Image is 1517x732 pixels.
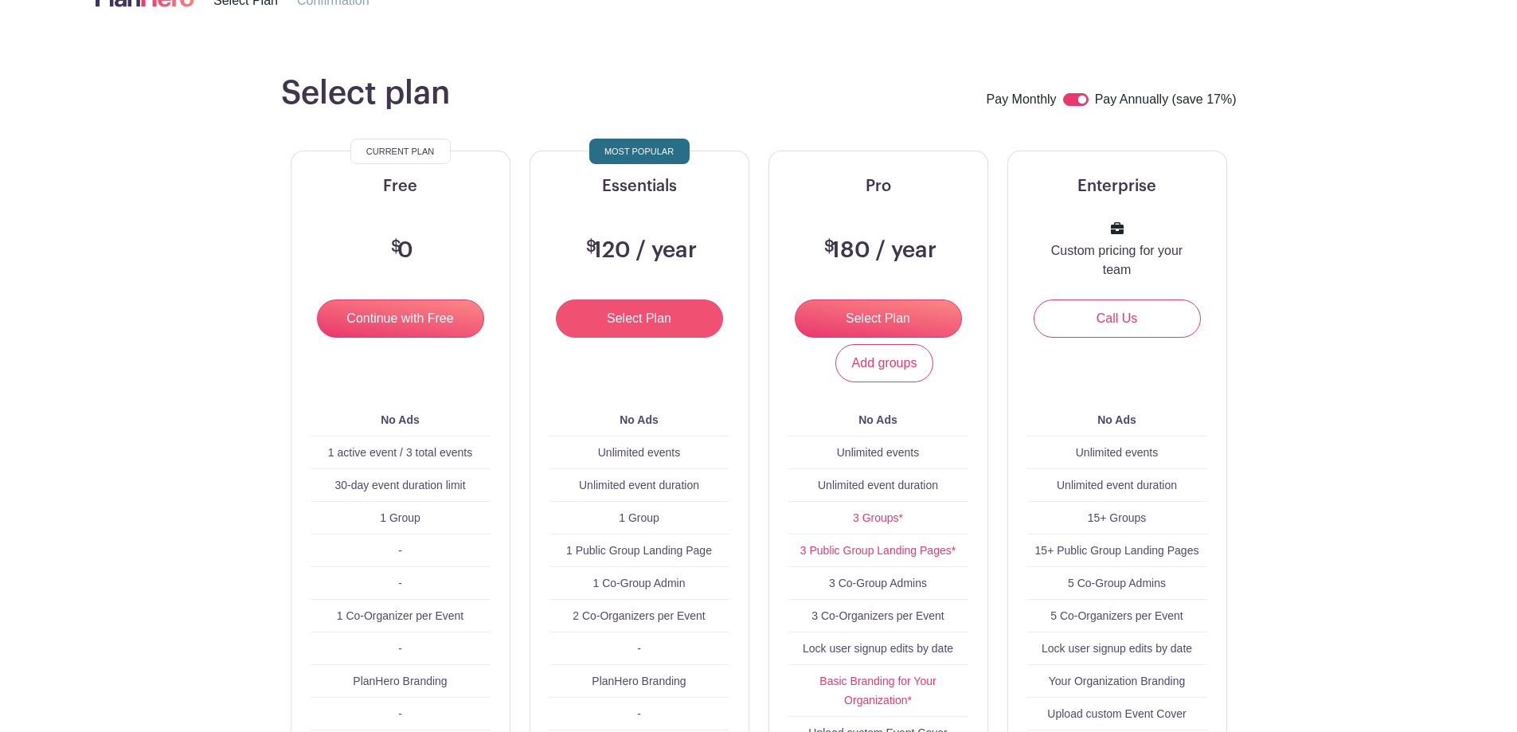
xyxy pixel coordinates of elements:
span: Unlimited events [837,446,920,459]
span: Unlimited event duration [579,479,699,491]
span: 5 Co-Organizers per Event [1050,609,1183,622]
span: Lock user signup edits by date [1042,642,1192,655]
span: 15+ Public Group Landing Pages [1035,544,1199,557]
span: $ [586,239,596,255]
a: 3 Public Group Landing Pages* [800,544,956,557]
span: PlanHero Branding [592,675,686,687]
span: 3 Co-Group Admins [829,577,927,589]
label: Pay Monthly [987,90,1057,111]
b: No Ads [381,413,419,426]
span: Current Plan [366,142,434,161]
h3: 0 [387,237,413,264]
label: Pay Annually (save 17%) [1095,90,1237,111]
span: Unlimited events [598,446,681,459]
h5: Enterprise [1027,177,1207,196]
span: - [398,642,402,655]
span: 1 active event / 3 total events [328,446,472,459]
h3: 120 / year [582,237,697,264]
span: 3 Co-Organizers per Event [811,609,944,622]
b: No Ads [1097,413,1136,426]
span: 15+ Groups [1088,511,1147,524]
span: 2 Co-Organizers per Event [573,609,706,622]
span: Unlimited event duration [1057,479,1177,491]
a: Add groups [835,344,934,382]
span: Unlimited events [1076,446,1159,459]
span: Most Popular [604,142,674,161]
input: Select Plan [795,299,962,338]
span: - [637,707,641,720]
span: Your Organization Branding [1049,675,1186,687]
span: 30-day event duration limit [334,479,465,491]
span: 1 Group [619,511,659,524]
span: - [398,544,402,557]
span: Upload custom Event Cover [1047,707,1186,720]
a: Basic Branding for Your Organization* [819,675,936,707]
h5: Free [311,177,491,196]
span: 1 Group [380,511,420,524]
span: - [637,642,641,655]
span: - [398,577,402,589]
a: 3 Groups* [853,511,903,524]
span: 1 Public Group Landing Page [566,544,712,557]
span: 1 Co-Organizer per Event [337,609,464,622]
span: Unlimited event duration [818,479,938,491]
h5: Essentials [549,177,729,196]
h1: Select plan [281,74,450,112]
b: No Ads [620,413,658,426]
a: Call Us [1034,299,1201,338]
span: 1 Co-Group Admin [593,577,686,589]
span: 5 Co-Group Admins [1068,577,1166,589]
h3: 180 / year [820,237,936,264]
span: PlanHero Branding [353,675,447,687]
p: Custom pricing for your team [1046,241,1188,280]
h5: Pro [788,177,968,196]
span: Lock user signup edits by date [803,642,953,655]
b: No Ads [858,413,897,426]
input: Select Plan [556,299,723,338]
span: - [398,707,402,720]
input: Continue with Free [317,299,484,338]
span: $ [824,239,835,255]
span: $ [391,239,401,255]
